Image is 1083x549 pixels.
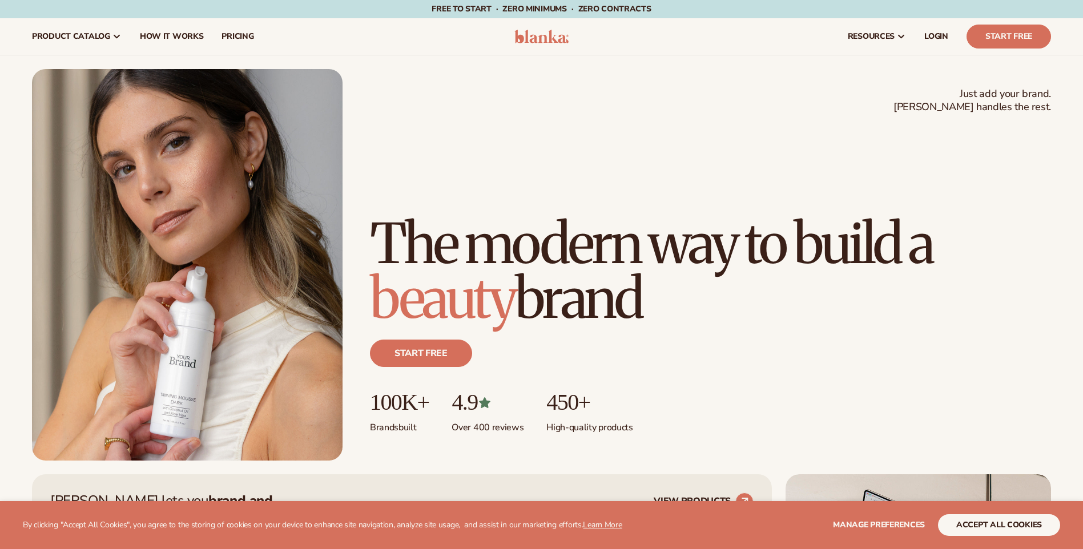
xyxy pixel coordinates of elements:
p: By clicking "Accept All Cookies", you agree to the storing of cookies on your device to enhance s... [23,520,622,530]
span: product catalog [32,32,110,41]
a: VIEW PRODUCTS [654,493,754,511]
button: accept all cookies [938,514,1060,536]
p: 450+ [546,390,633,415]
p: High-quality products [546,415,633,434]
span: Just add your brand. [PERSON_NAME] handles the rest. [893,87,1051,114]
h1: The modern way to build a brand [370,216,1051,326]
span: resources [848,32,895,41]
a: resources [839,18,915,55]
a: LOGIN [915,18,957,55]
p: Brands built [370,415,429,434]
span: Free to start · ZERO minimums · ZERO contracts [432,3,651,14]
a: How It Works [131,18,213,55]
span: beauty [370,264,515,333]
span: LOGIN [924,32,948,41]
a: Start free [370,340,472,367]
img: logo [514,30,569,43]
p: 100K+ [370,390,429,415]
span: How It Works [140,32,204,41]
a: Start Free [967,25,1051,49]
span: Manage preferences [833,519,925,530]
button: Manage preferences [833,514,925,536]
span: pricing [222,32,253,41]
a: Learn More [583,519,622,530]
a: pricing [212,18,263,55]
a: product catalog [23,18,131,55]
p: Over 400 reviews [452,415,524,434]
img: Female holding tanning mousse. [32,69,343,461]
p: 4.9 [452,390,524,415]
